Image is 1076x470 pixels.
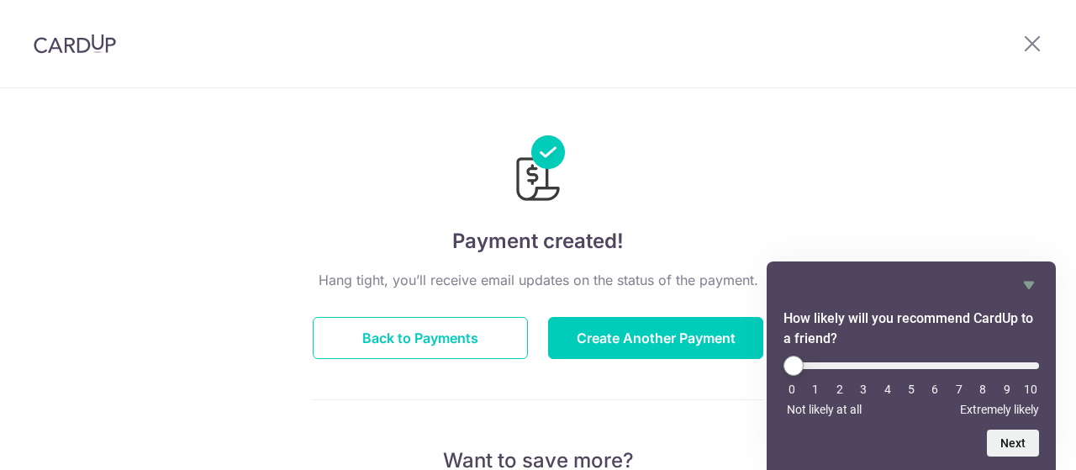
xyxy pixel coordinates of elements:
button: Hide survey [1019,275,1039,295]
button: Create Another Payment [548,317,763,359]
li: 5 [903,383,920,396]
h4: Payment created! [313,226,763,256]
span: Extremely likely [960,403,1039,416]
li: 1 [807,383,824,396]
h2: How likely will you recommend CardUp to a friend? Select an option from 0 to 10, with 0 being Not... [783,309,1039,349]
button: Next question [987,430,1039,457]
span: Not likely at all [787,403,862,416]
div: How likely will you recommend CardUp to a friend? Select an option from 0 to 10, with 0 being Not... [783,356,1039,416]
li: 3 [855,383,872,396]
img: CardUp [34,34,116,54]
li: 0 [783,383,800,396]
li: 9 [999,383,1015,396]
li: 10 [1022,383,1039,396]
div: How likely will you recommend CardUp to a friend? Select an option from 0 to 10, with 0 being Not... [783,275,1039,457]
li: 7 [951,383,968,396]
button: Back to Payments [313,317,528,359]
li: 2 [831,383,848,396]
li: 4 [879,383,896,396]
p: Hang tight, you’ll receive email updates on the status of the payment. [313,270,763,290]
li: 8 [974,383,991,396]
img: Payments [511,135,565,206]
li: 6 [926,383,943,396]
